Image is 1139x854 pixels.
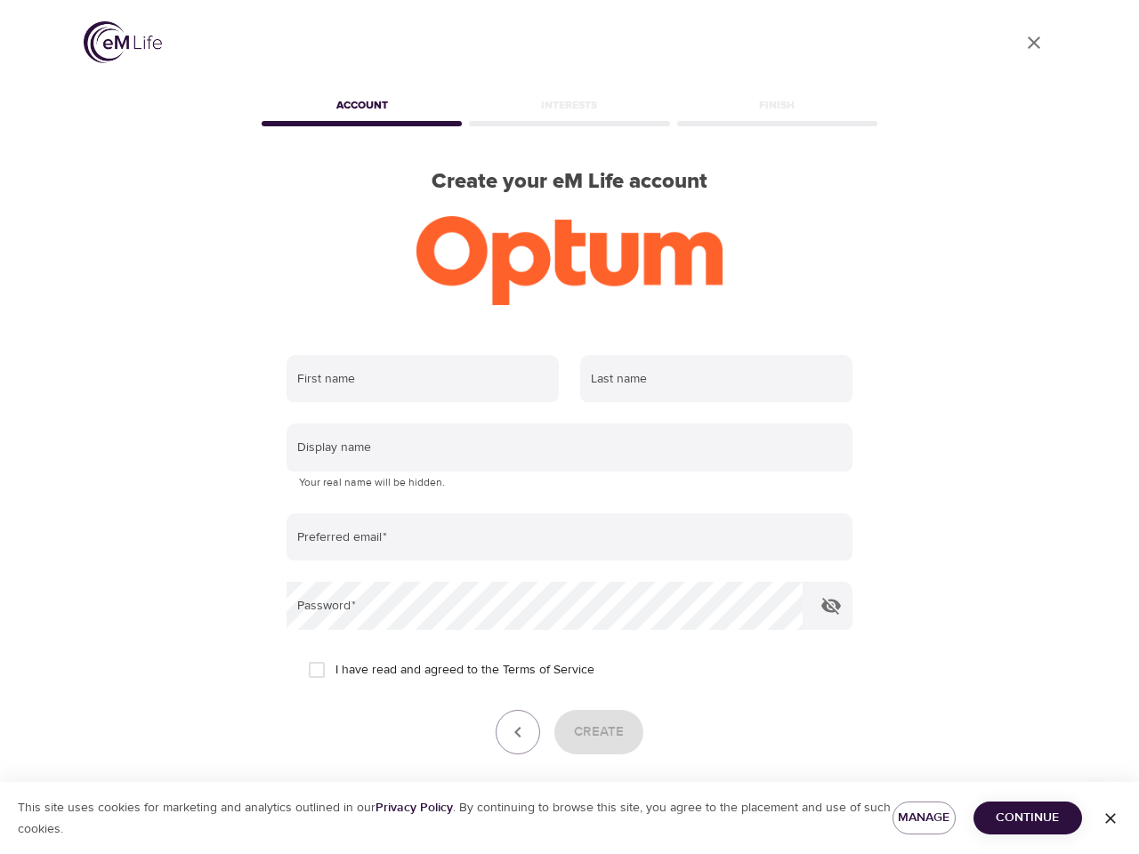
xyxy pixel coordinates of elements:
[84,21,162,63] img: logo
[335,661,594,680] span: I have read and agreed to the
[907,807,941,829] span: Manage
[1013,21,1055,64] a: close
[258,169,881,195] h2: Create your eM Life account
[893,802,956,834] button: Manage
[503,661,594,680] a: Terms of Service
[988,807,1068,829] span: Continue
[299,474,840,492] p: Your real name will be hidden.
[376,800,453,816] a: Privacy Policy
[416,216,723,305] img: Optum-logo-ora-RGB.png
[973,802,1082,834] button: Continue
